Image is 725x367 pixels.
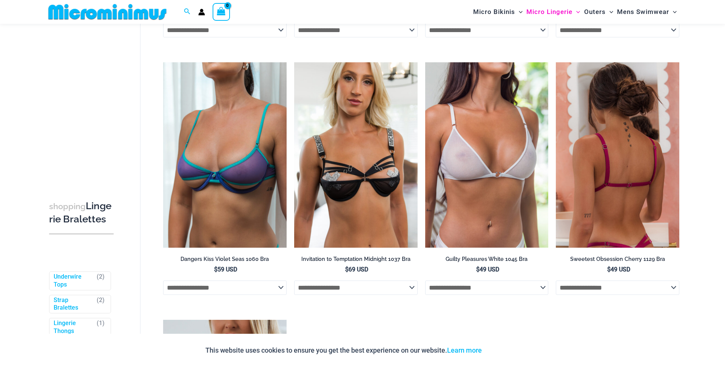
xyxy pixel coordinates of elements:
span: ( ) [97,273,105,289]
a: Guilty Pleasures White 1045 Bra [425,256,549,265]
a: View Shopping Cart, empty [213,3,230,20]
img: Sweetest Obsession Cherry 1129 Bra 6119 Bottom 1939 05 [556,62,679,247]
span: Outers [584,2,606,22]
h3: Lingerie Bralettes [49,200,114,226]
span: Mens Swimwear [617,2,669,22]
span: 1 [99,319,102,327]
span: Micro Lingerie [526,2,572,22]
span: $ [607,266,611,273]
a: Lingerie Thongs [54,319,93,335]
a: Micro LingerieMenu ToggleMenu Toggle [524,2,582,22]
span: Menu Toggle [572,2,580,22]
img: Dangers Kiss Violet Seas 1060 Bra 01 [163,62,287,247]
a: Account icon link [198,9,205,15]
a: Underwire Tops [54,273,93,289]
span: Micro Bikinis [473,2,515,22]
h2: Guilty Pleasures White 1045 Bra [425,256,549,263]
span: $ [345,266,349,273]
h2: Sweetest Obsession Cherry 1129 Bra [556,256,679,263]
img: Invitation to Temptation Midnight 1037 Bra 01 [294,62,418,247]
a: Dangers Kiss Violet Seas 1060 Bra 01Dangers Kiss Violet Seas 1060 Bra 611 Micro 04Dangers Kiss Vi... [163,62,287,247]
a: Sweetest Obsession Cherry 1129 Bra 01Sweetest Obsession Cherry 1129 Bra 6119 Bottom 1939 05Sweete... [556,62,679,247]
span: $ [476,266,480,273]
bdi: 59 USD [214,266,237,273]
bdi: 69 USD [345,266,368,273]
span: shopping [49,202,86,211]
img: MM SHOP LOGO FLAT [45,3,170,20]
a: Sweetest Obsession Cherry 1129 Bra [556,256,679,265]
a: Micro BikinisMenu ToggleMenu Toggle [471,2,524,22]
span: Menu Toggle [515,2,523,22]
span: ( ) [97,319,105,335]
bdi: 49 USD [607,266,630,273]
a: Guilty Pleasures White 1045 Bra 01Guilty Pleasures White 1045 Bra 02Guilty Pleasures White 1045 B... [425,62,549,247]
a: Learn more [447,346,482,354]
a: Mens SwimwearMenu ToggleMenu Toggle [615,2,679,22]
h2: Invitation to Temptation Midnight 1037 Bra [294,256,418,263]
nav: Site Navigation [470,1,680,23]
a: Dangers Kiss Violet Seas 1060 Bra [163,256,287,265]
iframe: TrustedSite Certified [49,25,117,176]
span: 2 [99,273,102,280]
a: OutersMenu ToggleMenu Toggle [582,2,615,22]
span: Menu Toggle [606,2,613,22]
button: Accept [487,341,520,359]
span: $ [214,266,217,273]
span: ( ) [97,296,105,312]
a: Invitation to Temptation Midnight 1037 Bra [294,256,418,265]
a: Search icon link [184,7,191,17]
bdi: 49 USD [476,266,499,273]
span: 2 [99,296,102,304]
a: Invitation to Temptation Midnight 1037 Bra 01Invitation to Temptation Midnight 1037 Bra 02Invitat... [294,62,418,247]
a: Strap Bralettes [54,296,93,312]
span: Menu Toggle [669,2,677,22]
img: Guilty Pleasures White 1045 Bra 01 [425,62,549,247]
p: This website uses cookies to ensure you get the best experience on our website. [205,345,482,356]
h2: Dangers Kiss Violet Seas 1060 Bra [163,256,287,263]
